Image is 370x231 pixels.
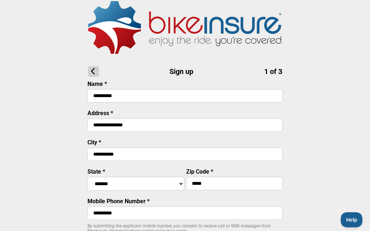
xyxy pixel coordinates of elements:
[87,198,150,205] label: Mobile Phone Number *
[87,110,113,117] label: Address *
[87,168,105,175] label: State *
[264,67,282,76] span: 1 of 3
[87,80,107,87] label: Name *
[87,139,101,146] label: City *
[341,212,363,227] iframe: Toggle Customer Support
[88,66,282,77] h1: Sign up
[186,168,213,175] label: Zip Code *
